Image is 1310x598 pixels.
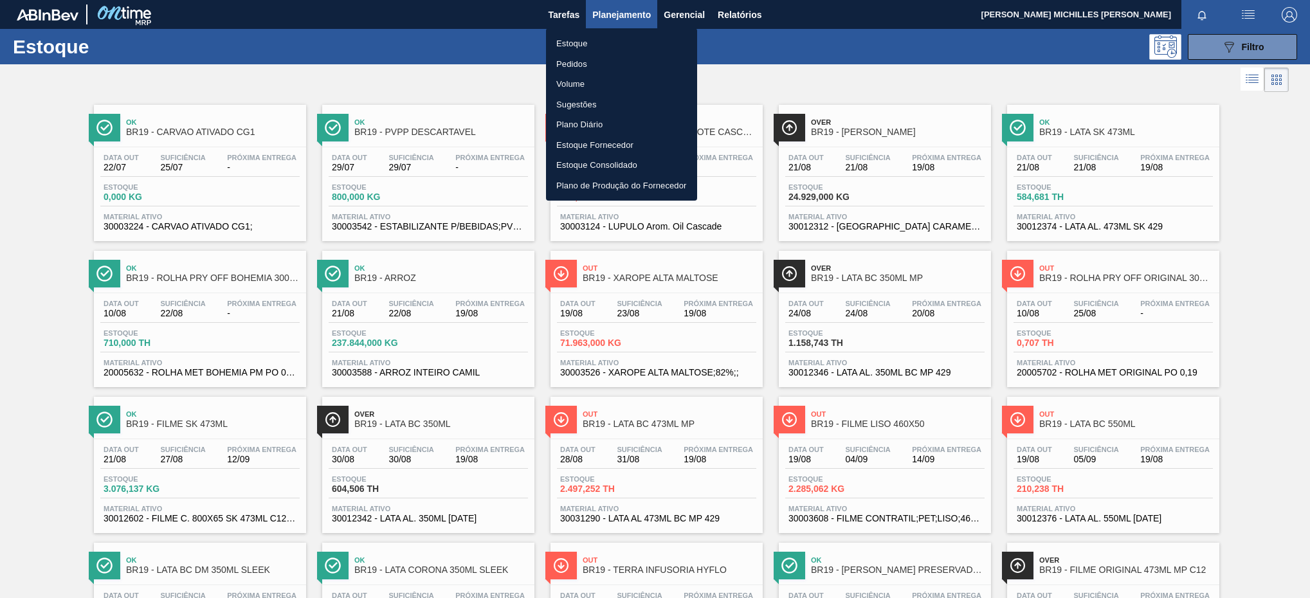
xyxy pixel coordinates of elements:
a: Estoque Consolidado [546,155,697,176]
a: Plano Diário [546,114,697,135]
a: Plano de Produção do Fornecedor [546,176,697,196]
a: Sugestões [546,95,697,115]
a: Estoque Fornecedor [546,135,697,156]
a: Estoque [546,33,697,54]
a: Volume [546,74,697,95]
a: Pedidos [546,54,697,75]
